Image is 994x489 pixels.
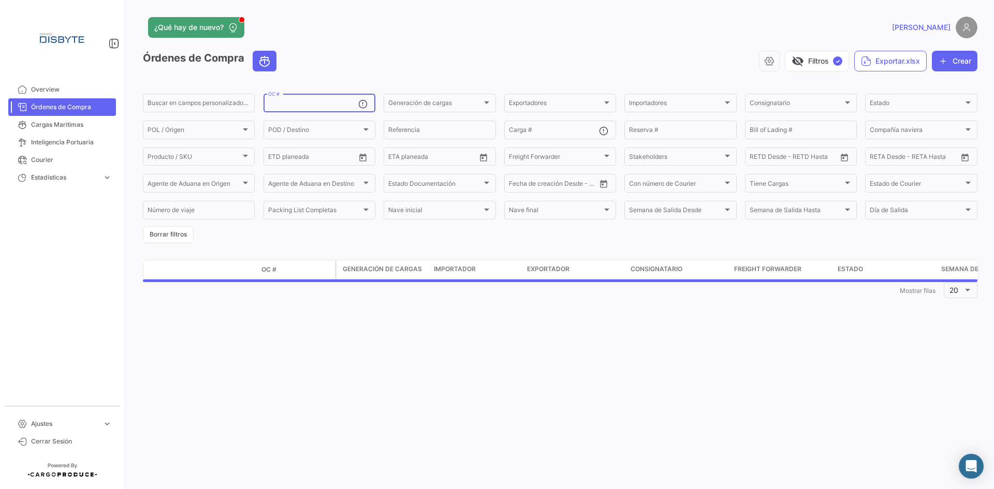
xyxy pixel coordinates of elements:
[900,287,935,294] span: Mostrar filas
[31,120,112,129] span: Cargas Marítimas
[414,155,456,162] input: Hasta
[776,155,817,162] input: Hasta
[870,128,963,135] span: Compañía naviera
[596,176,611,191] button: Open calendar
[750,208,843,215] span: Semana de Salida Hasta
[355,150,371,165] button: Open calendar
[31,138,112,147] span: Inteligencia Portuaria
[148,155,241,162] span: Producto / SKU
[957,150,973,165] button: Open calendar
[268,128,361,135] span: POD / Destino
[509,181,528,188] input: Desde
[854,51,927,71] button: Exportar.xlsx
[631,264,682,274] span: Consignatario
[268,208,361,215] span: Packing List Completas
[629,101,722,108] span: Importadores
[892,22,951,33] span: [PERSON_NAME]
[337,260,430,279] datatable-header-cell: Generación de cargas
[523,260,626,279] datatable-header-cell: Exportador
[253,51,276,71] button: Ocean
[388,181,481,188] span: Estado Documentación
[257,261,335,278] datatable-header-cell: OC #
[143,51,280,71] h3: Órdenes de Compra
[8,151,116,169] a: Courier
[294,155,335,162] input: Hasta
[629,155,722,162] span: Stakeholders
[103,419,112,428] span: expand_more
[734,264,801,274] span: Freight Forwarder
[792,55,804,67] span: visibility_off
[388,208,481,215] span: Nave inicial
[750,181,843,188] span: Tiene Cargas
[8,98,116,116] a: Órdenes de Compra
[949,286,958,294] span: 20
[31,85,112,94] span: Overview
[103,173,112,182] span: expand_more
[834,260,937,279] datatable-header-cell: Estado
[31,419,98,428] span: Ajustes
[36,12,88,64] img: Logo+disbyte.jpeg
[870,155,888,162] input: Desde
[148,181,241,188] span: Agente de Aduana en Origen
[509,208,602,215] span: Nave final
[31,102,112,112] span: Órdenes de Compra
[143,226,194,243] button: Borrar filtros
[833,56,842,66] span: ✓
[31,173,98,182] span: Estadísticas
[8,116,116,134] a: Cargas Marítimas
[148,17,244,38] button: ¿Qué hay de nuevo?
[8,134,116,151] a: Inteligencia Portuaria
[476,150,491,165] button: Open calendar
[434,264,476,274] span: Importador
[956,17,977,38] img: placeholder-user.png
[268,181,361,188] span: Agente de Aduana en Destino
[785,51,849,71] button: visibility_offFiltros✓
[750,155,768,162] input: Desde
[388,101,481,108] span: Generación de cargas
[527,264,569,274] span: Exportador
[31,437,112,446] span: Cerrar Sesión
[896,155,937,162] input: Hasta
[509,101,602,108] span: Exportadores
[261,265,276,274] span: OC #
[870,181,963,188] span: Estado de Courier
[837,150,852,165] button: Open calendar
[190,265,257,274] datatable-header-cell: Estado Doc.
[870,101,963,108] span: Estado
[148,128,241,135] span: POL / Origen
[959,454,984,479] div: Abrir Intercom Messenger
[430,260,523,279] datatable-header-cell: Importador
[164,265,190,274] datatable-header-cell: Modo de Transporte
[932,51,977,71] button: Crear
[730,260,834,279] datatable-header-cell: Freight Forwarder
[629,181,722,188] span: Con número de Courier
[626,260,730,279] datatable-header-cell: Consignatario
[509,155,602,162] span: Freight Forwarder
[838,264,863,274] span: Estado
[8,81,116,98] a: Overview
[154,22,224,33] span: ¿Qué hay de nuevo?
[343,264,422,274] span: Generación de cargas
[268,155,287,162] input: Desde
[31,155,112,165] span: Courier
[870,208,963,215] span: Día de Salida
[535,181,576,188] input: Hasta
[750,101,843,108] span: Consignatario
[629,208,722,215] span: Semana de Salida Desde
[388,155,407,162] input: Desde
